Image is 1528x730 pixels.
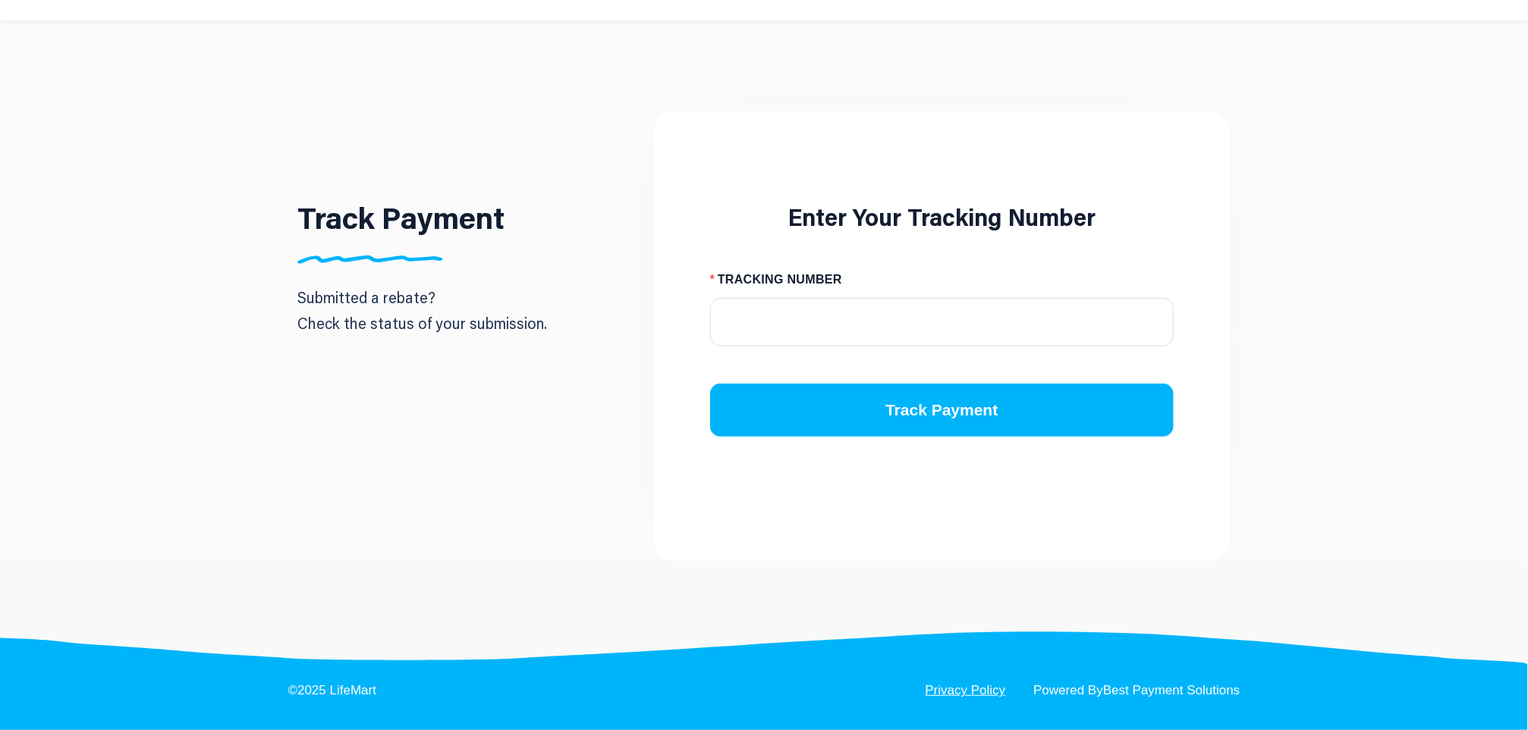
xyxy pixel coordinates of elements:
[885,398,998,422] span: Track Payment
[1033,684,1240,697] a: Powered ByBest Payment Solutions
[297,255,443,264] img: Divider
[288,684,377,697] div: © 2025 LifeMart
[710,384,1174,437] button: Track Payment
[297,202,505,233] h1: Track Payment
[297,284,547,336] p: Submitted a rebate? Check the status of your submission.
[710,205,1174,229] h2: Enter Your Tracking Number
[718,268,842,292] span: TRACKING NUMBER
[926,684,1006,697] a: Privacy Policy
